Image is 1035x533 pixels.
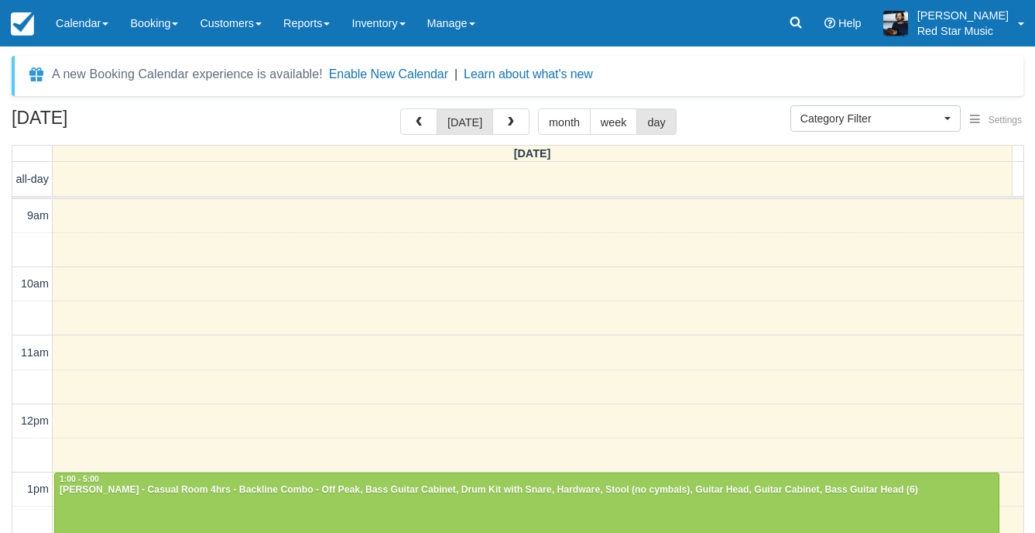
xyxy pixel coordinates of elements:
[883,11,908,36] img: A1
[989,115,1022,126] span: Settings
[437,108,493,135] button: [DATE]
[538,108,591,135] button: month
[21,414,49,427] span: 12pm
[21,346,49,359] span: 11am
[917,8,1009,23] p: [PERSON_NAME]
[636,108,676,135] button: day
[21,277,49,290] span: 10am
[12,108,207,137] h2: [DATE]
[27,483,49,495] span: 1pm
[514,147,551,160] span: [DATE]
[790,105,961,132] button: Category Filter
[917,23,1009,39] p: Red Star Music
[590,108,638,135] button: week
[800,111,941,126] span: Category Filter
[16,173,49,185] span: all-day
[11,12,34,36] img: checkfront-main-nav-mini-logo.png
[464,67,593,81] a: Learn about what's new
[27,209,49,222] span: 9am
[59,484,995,497] div: [PERSON_NAME] - Casual Room 4hrs - Backline Combo - Off Peak, Bass Guitar Cabinet, Drum Kit with ...
[824,18,835,29] i: Help
[52,65,323,84] div: A new Booking Calendar experience is available!
[60,475,99,483] span: 1:00 - 5:00
[454,67,458,81] span: |
[329,67,448,82] button: Enable New Calendar
[961,109,1031,132] button: Settings
[838,17,862,29] span: Help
